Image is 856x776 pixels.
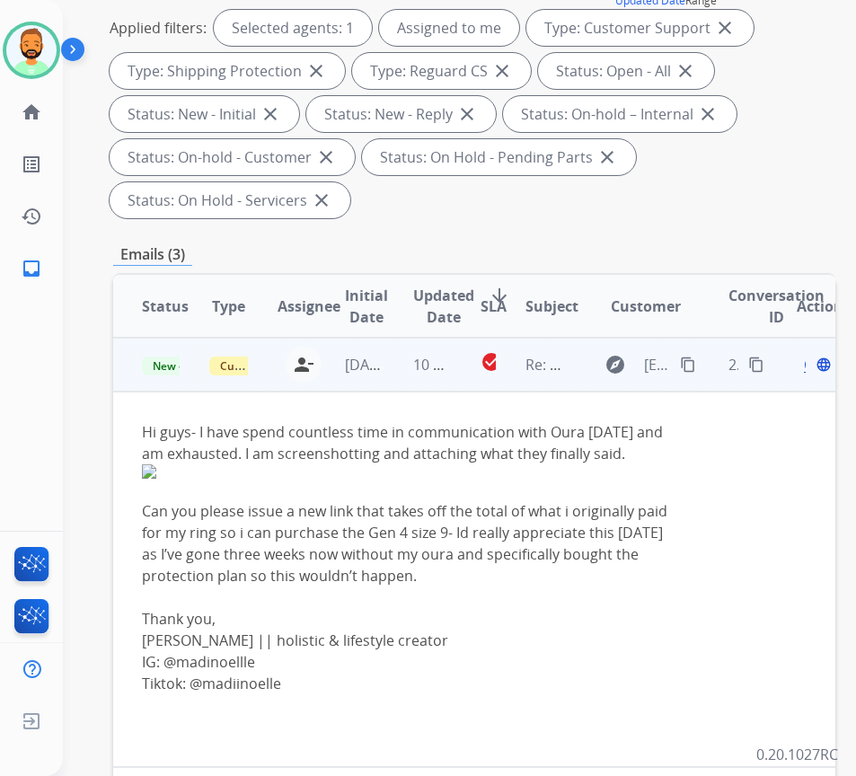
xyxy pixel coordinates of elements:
div: Status: On Hold - Servicers [110,182,350,218]
mat-icon: close [675,60,696,82]
p: 0.20.1027RC [756,744,838,765]
span: Customer Support [209,357,326,375]
span: New - Reply [142,357,224,375]
p: Emails (3) [113,243,192,266]
div: Status: On Hold - Pending Parts [362,139,636,175]
mat-icon: close [260,103,281,125]
mat-icon: home [21,101,42,123]
div: Selected agents: 1 [214,10,372,46]
mat-icon: close [311,190,332,211]
div: Thank you, [142,608,671,694]
div: IG: @madinoellle [142,651,671,673]
div: Tiktok: @madiinoelle [142,673,671,694]
img: avatar [6,25,57,75]
div: Status: On-hold – Internal [503,96,737,132]
span: Initial Date [345,285,388,328]
mat-icon: person_remove [293,354,314,375]
mat-icon: close [456,103,478,125]
div: Type: Reguard CS [352,53,531,89]
span: [EMAIL_ADDRESS][DOMAIN_NAME] [644,354,671,375]
mat-icon: language [816,357,832,373]
mat-icon: check_circle [481,351,502,373]
div: [PERSON_NAME] || holistic & lifestyle creator [142,630,671,651]
span: Conversation ID [728,285,825,328]
mat-icon: close [596,146,618,168]
div: Status: New - Initial [110,96,299,132]
span: Open [804,354,841,375]
mat-icon: close [305,60,327,82]
span: Updated Date [413,285,474,328]
mat-icon: content_copy [680,357,696,373]
mat-icon: explore [604,354,626,375]
th: Action [768,275,835,338]
div: Type: Customer Support [526,10,754,46]
mat-icon: close [491,60,513,82]
span: Type [212,295,245,317]
div: Type: Shipping Protection [110,53,345,89]
mat-icon: close [697,103,719,125]
mat-icon: history [21,206,42,227]
span: 10 hours ago [413,355,502,375]
mat-icon: inbox [21,258,42,279]
mat-icon: close [714,17,736,39]
mat-icon: content_copy [748,357,764,373]
div: Can you please issue a new link that takes off the total of what i originally paid for my ring so... [142,464,671,694]
span: Assignee [278,295,340,317]
div: Status: New - Reply [306,96,496,132]
span: SLA [481,295,507,317]
mat-icon: arrow_downward [489,285,510,306]
span: Customer [611,295,681,317]
span: Status [142,295,189,317]
p: Applied filters: [110,17,207,39]
span: Subject [525,295,578,317]
mat-icon: close [315,146,337,168]
div: Hi guys- I have spend countless time in communication with Oura [DATE] and am exhausted. I am scr... [142,421,671,464]
mat-icon: list_alt [21,154,42,175]
img: ii_198e44d19c527a4618d1 [142,464,671,479]
div: Status: Open - All [538,53,714,89]
div: Assigned to me [379,10,519,46]
div: Status: On-hold - Customer [110,139,355,175]
span: [DATE] [345,355,390,375]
